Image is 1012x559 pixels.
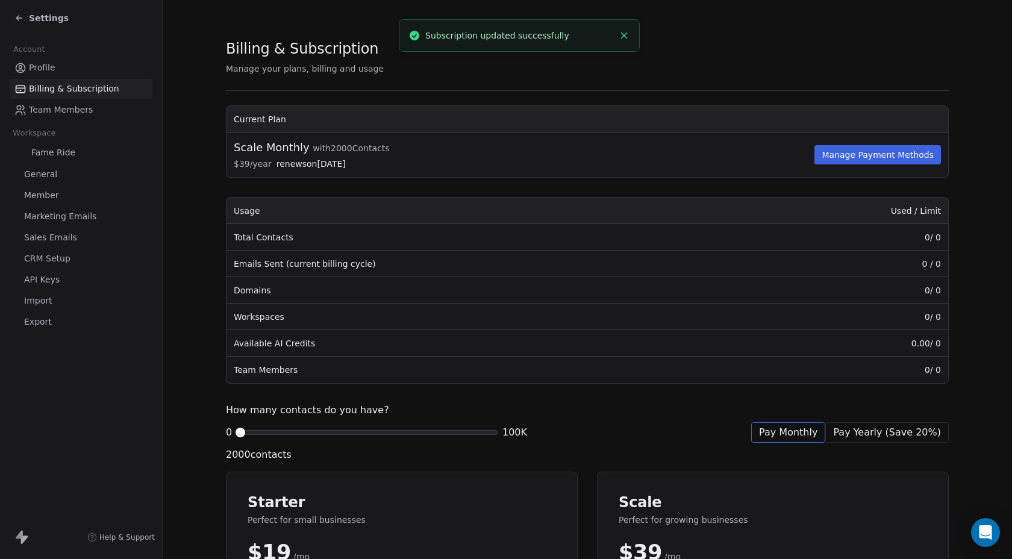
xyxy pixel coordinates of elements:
[234,140,389,155] span: Scale Monthly
[10,270,152,290] a: API Keys
[226,64,384,73] span: Manage your plans, billing and usage
[313,143,389,153] span: with 2000 Contacts
[226,425,232,440] span: 0
[833,425,941,440] span: Pay Yearly (Save 20%)
[814,145,941,164] button: Manage Payment Methods
[226,106,948,133] th: Current Plan
[8,124,61,142] span: Workspace
[29,12,69,24] span: Settings
[248,493,556,511] span: Starter
[226,403,389,417] span: How many contacts do you have?
[425,30,614,42] div: Subscription updated successfully
[226,357,737,383] td: Team Members
[234,158,812,170] span: $ 39 / year
[226,448,292,462] span: 2000 contacts
[10,228,152,248] a: Sales Emails
[24,168,57,181] span: General
[24,316,52,328] span: Export
[24,295,52,307] span: Import
[737,277,948,304] td: 0 / 0
[10,100,152,120] a: Team Members
[226,251,737,277] td: Emails Sent (current billing cycle)
[226,198,737,224] th: Usage
[31,146,75,158] span: Fame Ride
[619,514,927,526] span: Perfect for growing businesses
[10,249,152,269] a: CRM Setup
[619,493,927,511] span: Scale
[87,532,155,542] a: Help & Support
[737,251,948,277] td: 0 / 0
[10,207,152,226] a: Marketing Emails
[737,330,948,357] td: 0.00 / 0
[24,252,70,265] span: CRM Setup
[226,40,378,58] span: Billing & Subscription
[10,291,152,311] a: Import
[8,40,50,58] span: Account
[737,224,948,251] td: 0 / 0
[502,425,527,440] span: 100K
[226,330,737,357] td: Available AI Credits
[29,104,93,116] span: Team Members
[737,304,948,330] td: 0 / 0
[29,61,55,74] span: Profile
[737,198,948,224] th: Used / Limit
[971,518,1000,547] div: Open Intercom Messenger
[24,273,60,286] span: API Keys
[226,224,737,251] td: Total Contacts
[24,210,96,223] span: Marketing Emails
[10,186,152,205] a: Member
[14,12,69,24] a: Settings
[10,79,152,99] a: Billing & Subscription
[10,164,152,184] a: General
[248,514,556,526] span: Perfect for small businesses
[226,277,737,304] td: Domains
[10,312,152,332] a: Export
[99,532,155,542] span: Help & Support
[29,83,119,95] span: Billing & Subscription
[737,357,948,383] td: 0 / 0
[276,159,346,169] span: renews on [DATE]
[10,58,152,78] a: Profile
[226,304,737,330] td: Workspaces
[24,231,77,244] span: Sales Emails
[616,28,632,43] button: Close toast
[759,425,817,440] span: Pay Monthly
[24,189,59,202] span: Member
